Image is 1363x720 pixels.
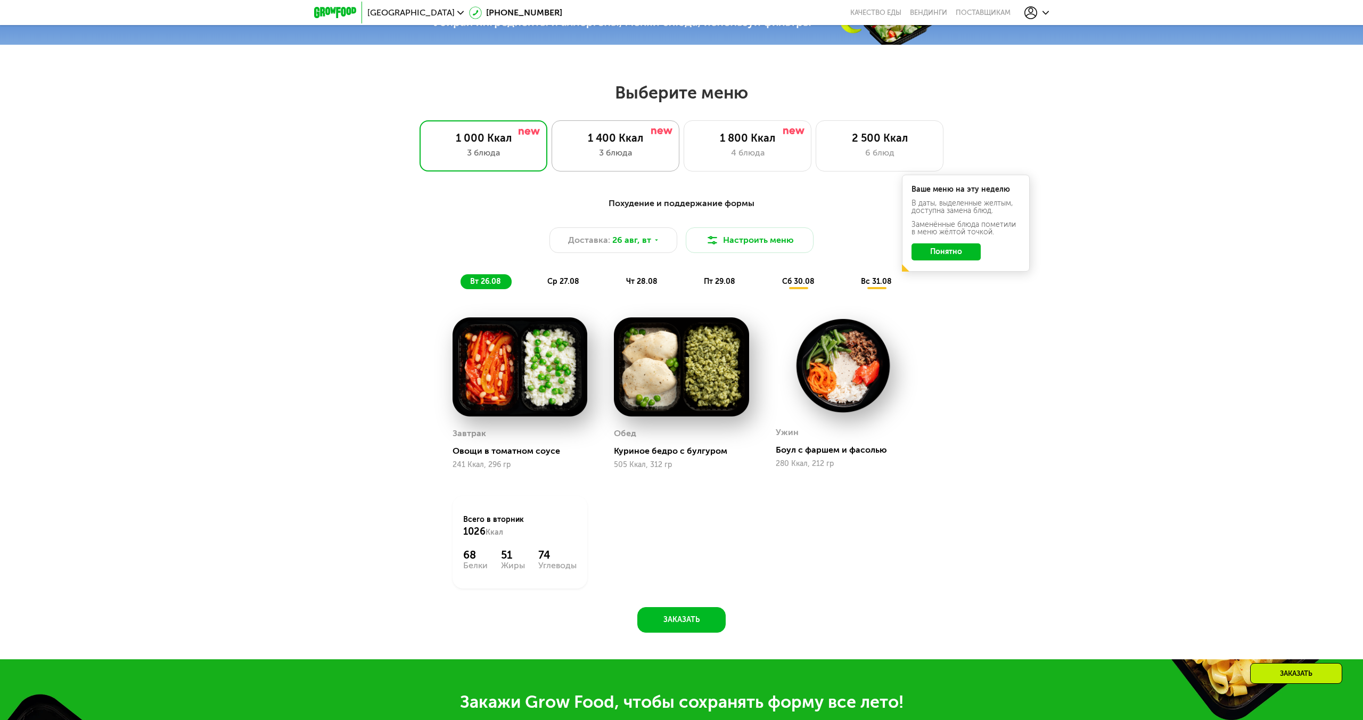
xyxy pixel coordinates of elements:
div: Всего в вторник [463,514,577,538]
div: 280 Ккал, 212 гр [776,460,910,468]
span: вс 31.08 [861,277,892,286]
div: 505 Ккал, 312 гр [614,461,749,469]
span: Ккал [486,528,503,537]
div: Заказать [1250,663,1342,684]
div: 4 блюда [695,146,800,159]
div: 2 500 Ккал [827,132,932,144]
a: [PHONE_NUMBER] [469,6,562,19]
span: чт 28.08 [626,277,658,286]
a: Вендинги [910,9,947,17]
div: Куриное бедро с булгуром [614,446,757,456]
h2: Выберите меню [34,82,1329,103]
div: 3 блюда [563,146,668,159]
span: пт 29.08 [704,277,735,286]
div: Похудение и поддержание формы [366,197,997,210]
div: 1 000 Ккал [431,132,536,144]
div: поставщикам [956,9,1011,17]
a: Качество еды [850,9,901,17]
span: 1026 [463,526,486,537]
div: Ужин [776,424,799,440]
div: Белки [463,561,488,570]
div: 6 блюд [827,146,932,159]
button: Понятно [912,243,981,260]
div: 1 400 Ккал [563,132,668,144]
span: сб 30.08 [782,277,815,286]
div: 68 [463,549,488,561]
div: 1 800 Ккал [695,132,800,144]
div: Заменённые блюда пометили в меню жёлтой точкой. [912,221,1020,236]
div: Ваше меню на эту неделю [912,186,1020,193]
span: [GEOGRAPHIC_DATA] [367,9,455,17]
div: Боул с фаршем и фасолью [776,445,919,455]
div: 3 блюда [431,146,536,159]
div: Овощи в томатном соусе [453,446,596,456]
div: Обед [614,426,636,441]
div: 74 [538,549,577,561]
div: 241 Ккал, 296 гр [453,461,587,469]
div: В даты, выделенные желтым, доступна замена блюд. [912,200,1020,215]
div: Завтрак [453,426,486,441]
span: вт 26.08 [470,277,501,286]
span: ср 27.08 [547,277,579,286]
div: Жиры [501,561,525,570]
span: Доставка: [568,234,610,247]
button: Настроить меню [686,227,814,253]
div: Углеводы [538,561,577,570]
span: 26 авг, вт [612,234,651,247]
button: Заказать [637,607,726,633]
div: 51 [501,549,525,561]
